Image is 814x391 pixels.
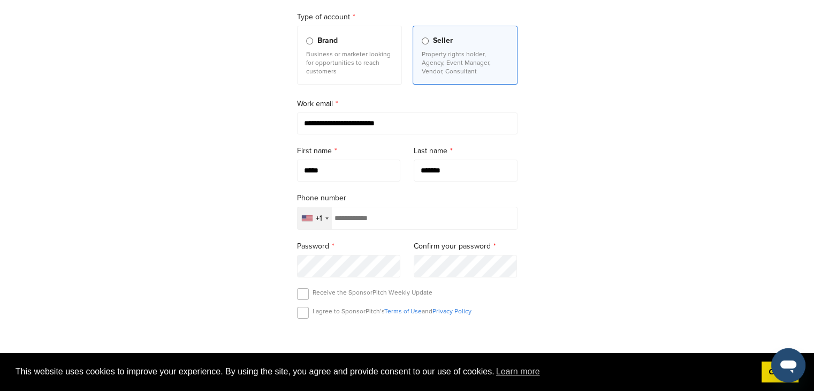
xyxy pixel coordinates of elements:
[316,215,322,222] div: +1
[422,37,429,44] input: Seller Property rights holder, Agency, Event Manager, Vendor, Consultant
[298,207,332,229] div: Selected country
[495,364,542,380] a: learn more about cookies
[297,11,518,23] label: Type of account
[297,145,401,157] label: First name
[297,192,518,204] label: Phone number
[313,307,471,315] p: I agree to SponsorPitch’s and
[306,50,393,76] p: Business or marketer looking for opportunities to reach customers
[306,37,313,44] input: Brand Business or marketer looking for opportunities to reach customers
[384,307,422,315] a: Terms of Use
[414,240,518,252] label: Confirm your password
[762,362,798,383] a: dismiss cookie message
[16,364,753,380] span: This website uses cookies to improve your experience. By using the site, you agree and provide co...
[313,288,432,297] p: Receive the SponsorPitch Weekly Update
[346,331,468,363] iframe: reCAPTCHA
[432,307,471,315] a: Privacy Policy
[433,35,453,47] span: Seller
[297,98,518,110] label: Work email
[422,50,508,76] p: Property rights holder, Agency, Event Manager, Vendor, Consultant
[297,240,401,252] label: Password
[771,348,805,382] iframe: Button to launch messaging window
[414,145,518,157] label: Last name
[317,35,338,47] span: Brand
